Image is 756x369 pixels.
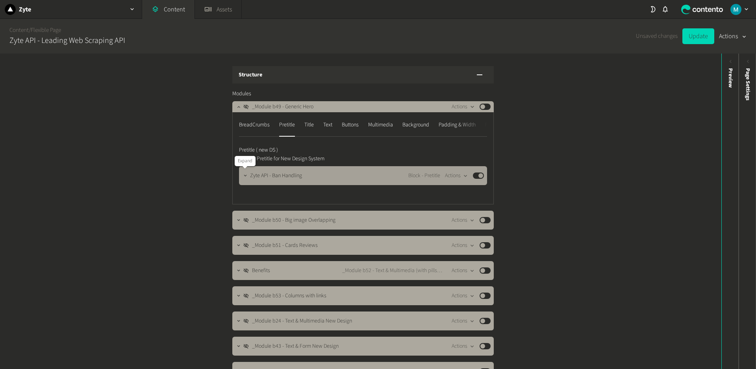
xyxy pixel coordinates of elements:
[9,26,29,34] a: Content
[726,68,735,88] div: Preview
[323,119,332,131] div: Text
[452,341,475,351] button: Actions
[252,342,339,350] span: _Module b43 - Text & Form New Design
[304,119,314,131] div: Title
[252,103,313,111] span: _Module b49 - Generic Hero
[250,172,302,180] span: Zyte API - Ban Handling
[342,267,447,275] span: _Module b52 - Text & Multimedia (with pills and/or lists) New Design
[5,4,16,15] img: Zyte
[452,241,475,250] button: Actions
[452,316,475,326] button: Actions
[452,215,475,225] button: Actions
[252,317,352,325] span: _Module b24 - Text & Multimedia New Design
[682,28,714,44] button: Update
[452,102,475,111] button: Actions
[252,216,335,224] span: _Module b50 - Big image Overlapping
[279,119,295,131] div: Pretitle
[252,241,318,250] span: _Module b51 - Cards Reviews
[452,266,475,275] button: Actions
[29,26,31,34] span: /
[235,156,256,166] div: Expand
[730,4,741,15] img: Mitch Holt
[719,28,747,44] button: Actions
[252,292,326,300] span: _Module b53 - Columns with links
[239,146,278,154] span: Pretitle ( new DS )
[439,119,476,131] div: Padding & Width
[408,172,440,180] span: Block - Pretitle
[445,171,468,180] button: Actions
[452,291,475,300] button: Actions
[9,35,125,46] h2: Zyte API - Leading Web Scraping API
[239,71,262,79] h3: Structure
[232,90,251,98] span: Modules
[368,119,393,131] div: Multimedia
[239,119,270,131] div: BreadCrumbs
[636,32,678,41] span: Unsaved changes
[239,154,418,163] p: Module Pretitle for New Design System
[402,119,429,131] div: Background
[19,5,31,14] h2: Zyte
[342,119,359,131] div: Buttons
[252,267,270,275] span: Benefits
[744,68,752,100] span: Page Settings
[31,26,61,34] a: Flexible Page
